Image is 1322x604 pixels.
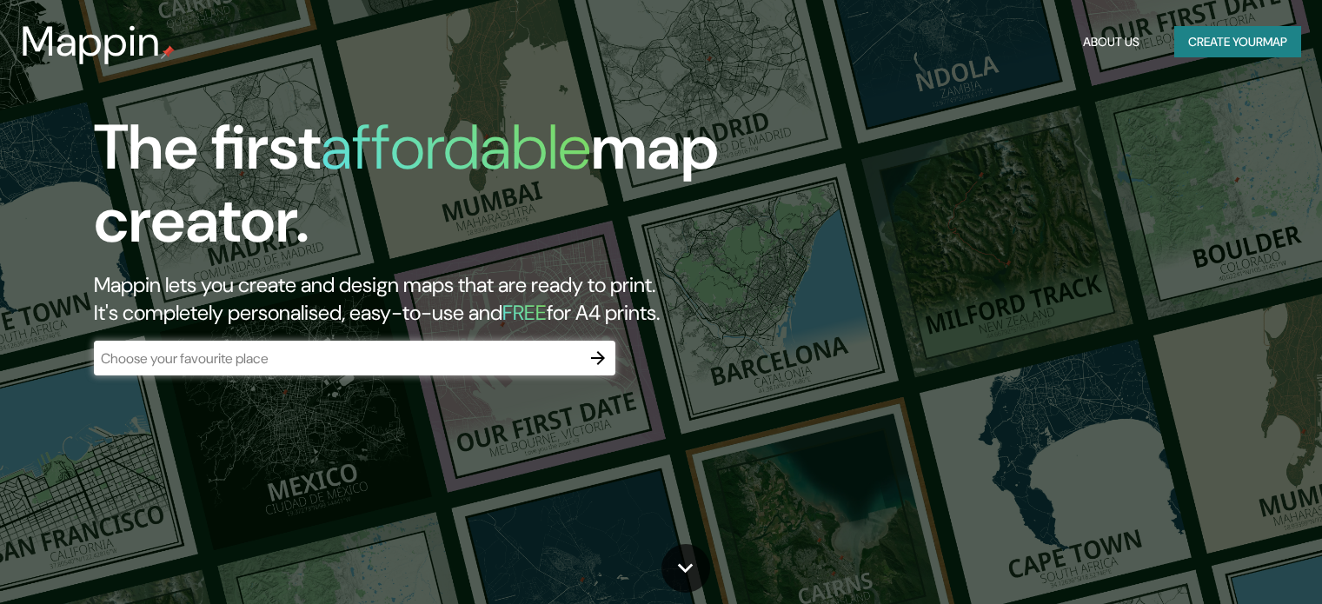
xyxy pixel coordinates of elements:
h2: Mappin lets you create and design maps that are ready to print. It's completely personalised, eas... [94,271,755,327]
iframe: Help widget launcher [1167,536,1303,585]
img: mappin-pin [161,45,175,59]
h3: Mappin [21,17,161,66]
button: Create yourmap [1174,26,1301,58]
h1: The first map creator. [94,111,755,271]
h5: FREE [502,299,547,326]
input: Choose your favourite place [94,348,581,368]
button: About Us [1076,26,1146,58]
h1: affordable [321,107,591,188]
